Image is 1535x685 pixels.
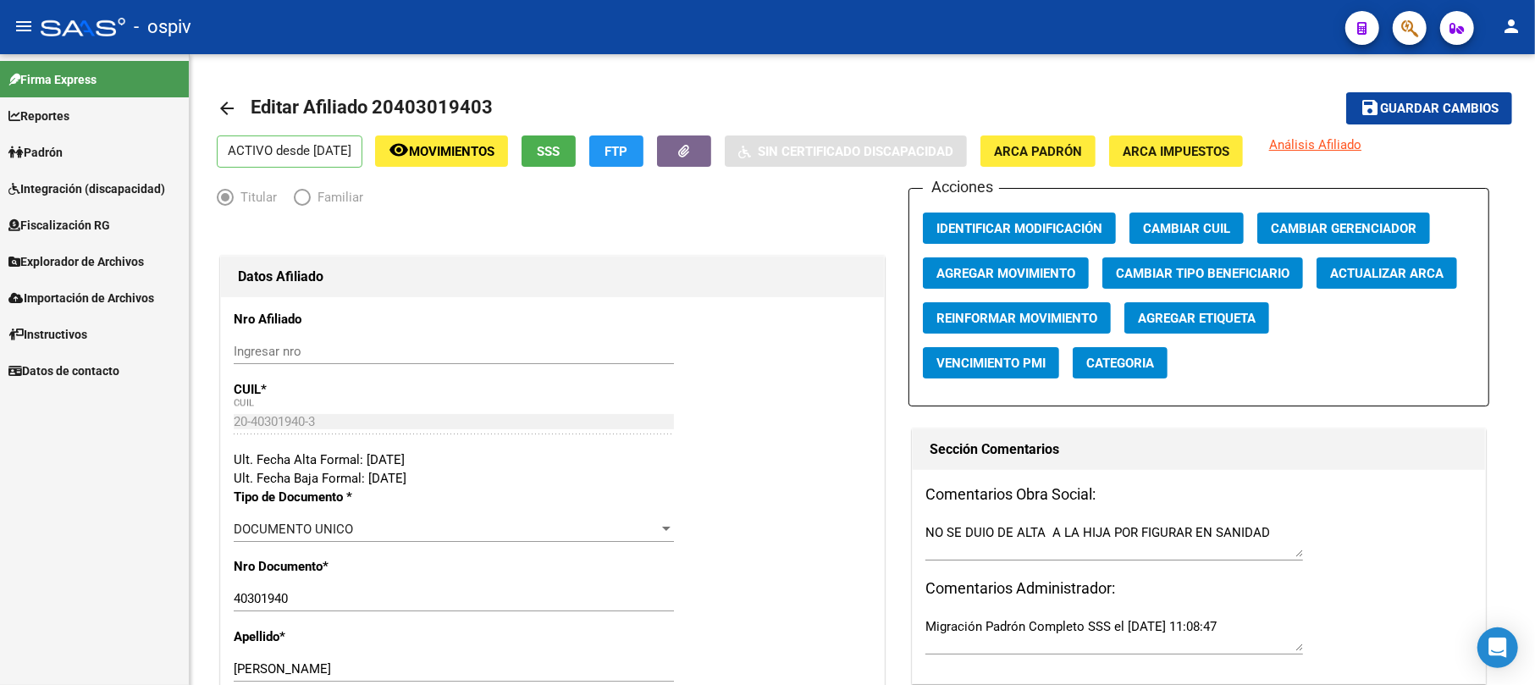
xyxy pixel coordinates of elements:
span: DOCUMENTO UNICO [234,522,353,537]
button: FTP [589,135,643,167]
button: Sin Certificado Discapacidad [725,135,967,167]
span: Padrón [8,143,63,162]
span: Titular [234,188,277,207]
span: Editar Afiliado 20403019403 [251,97,493,118]
span: Agregar Movimiento [936,266,1075,281]
span: Agregar Etiqueta [1138,311,1256,326]
span: Cambiar CUIL [1143,221,1230,236]
span: Familiar [311,188,363,207]
button: SSS [522,135,576,167]
p: CUIL [234,380,425,399]
mat-icon: save [1360,97,1380,118]
span: Reinformar Movimiento [936,311,1097,326]
span: SSS [538,144,560,159]
button: Cambiar CUIL [1129,213,1244,244]
span: Sin Certificado Discapacidad [758,144,953,159]
h3: Comentarios Administrador: [925,577,1472,600]
h3: Comentarios Obra Social: [925,483,1472,506]
mat-icon: arrow_back [217,98,237,119]
span: Instructivos [8,325,87,344]
span: Firma Express [8,70,97,89]
span: Fiscalización RG [8,216,110,235]
button: Categoria [1073,347,1168,378]
span: Movimientos [409,144,494,159]
span: ARCA Padrón [994,144,1082,159]
p: Tipo de Documento * [234,488,425,506]
button: Identificar Modificación [923,213,1116,244]
span: Reportes [8,107,69,125]
button: Guardar cambios [1346,92,1512,124]
span: - ospiv [134,8,191,46]
span: Integración (discapacidad) [8,180,165,198]
p: Nro Documento [234,557,425,576]
button: Vencimiento PMI [923,347,1059,378]
span: Datos de contacto [8,362,119,380]
button: Actualizar ARCA [1317,257,1457,289]
mat-radio-group: Elija una opción [217,193,380,208]
button: Cambiar Tipo Beneficiario [1102,257,1303,289]
button: ARCA Padrón [980,135,1096,167]
span: Guardar cambios [1380,102,1499,117]
button: Movimientos [375,135,508,167]
button: Reinformar Movimiento [923,302,1111,334]
div: Ult. Fecha Alta Formal: [DATE] [234,450,871,469]
div: Open Intercom Messenger [1477,627,1518,668]
span: Explorador de Archivos [8,252,144,271]
p: Apellido [234,627,425,646]
button: Cambiar Gerenciador [1257,213,1430,244]
span: Cambiar Tipo Beneficiario [1116,266,1289,281]
h1: Sección Comentarios [930,436,1468,463]
mat-icon: person [1501,16,1521,36]
span: ARCA Impuestos [1123,144,1229,159]
span: Cambiar Gerenciador [1271,221,1416,236]
span: Categoria [1086,356,1154,371]
span: Análisis Afiliado [1269,137,1361,152]
button: Agregar Etiqueta [1124,302,1269,334]
h1: Datos Afiliado [238,263,867,290]
mat-icon: menu [14,16,34,36]
mat-icon: remove_red_eye [389,140,409,160]
span: Identificar Modificación [936,221,1102,236]
button: Agregar Movimiento [923,257,1089,289]
span: Importación de Archivos [8,289,154,307]
div: Ult. Fecha Baja Formal: [DATE] [234,469,871,488]
h3: Acciones [923,175,999,199]
span: Vencimiento PMI [936,356,1046,371]
button: ARCA Impuestos [1109,135,1243,167]
p: Nro Afiliado [234,310,425,329]
span: Actualizar ARCA [1330,266,1444,281]
span: FTP [605,144,628,159]
p: ACTIVO desde [DATE] [217,135,362,168]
